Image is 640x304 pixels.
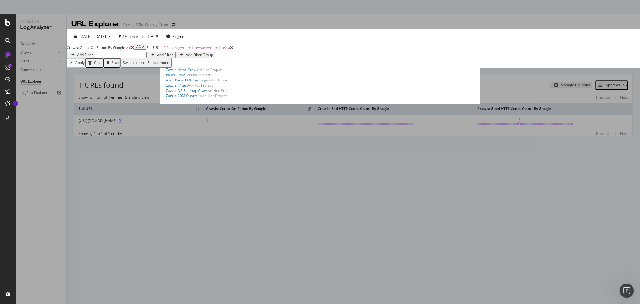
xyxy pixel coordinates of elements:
[188,83,213,88] div: Ad-Hoc Project
[94,61,103,65] div: Clear
[112,61,120,65] div: Save
[186,53,213,57] div: Add Filter Group
[146,45,160,50] span: Full URL
[161,45,163,50] span: =
[129,45,131,50] span: 0
[166,83,188,88] a: Zazzle IP test
[157,53,173,57] div: Add Filter
[185,72,210,78] div: Ad-Hoc Project
[136,44,144,49] div: AND
[123,61,169,65] div: Switch back to Simple mode
[202,93,227,98] div: Ad-Hoc Project
[620,284,634,298] iframe: Intercom live chat
[156,35,158,38] div: times
[166,72,185,78] a: Ideas Crawl
[13,101,18,106] div: Tooltip anchor
[173,34,189,39] span: Segments
[166,78,205,83] a: Alert Panel URL Testing
[205,78,230,83] div: Ad-Hoc Project
[164,45,230,50] span: ^.*change+the+date+save+the+date.*$
[166,67,197,72] a: Zazzle Ideas Crawl
[166,88,208,93] a: Zazzle DE Sitemap Crawl
[77,53,93,57] div: Add Filter
[67,45,125,50] span: Crawls: Count On Period By Google
[197,67,222,72] div: Ad-Hoc Project
[208,88,233,93] div: Ad-Hoc Project
[122,34,149,39] div: 2 Filters Applied
[75,61,85,65] div: Apply
[80,34,106,39] span: [DATE] - [DATE]
[166,93,202,98] a: Zazzle 20M Quarterly
[126,45,128,50] span: >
